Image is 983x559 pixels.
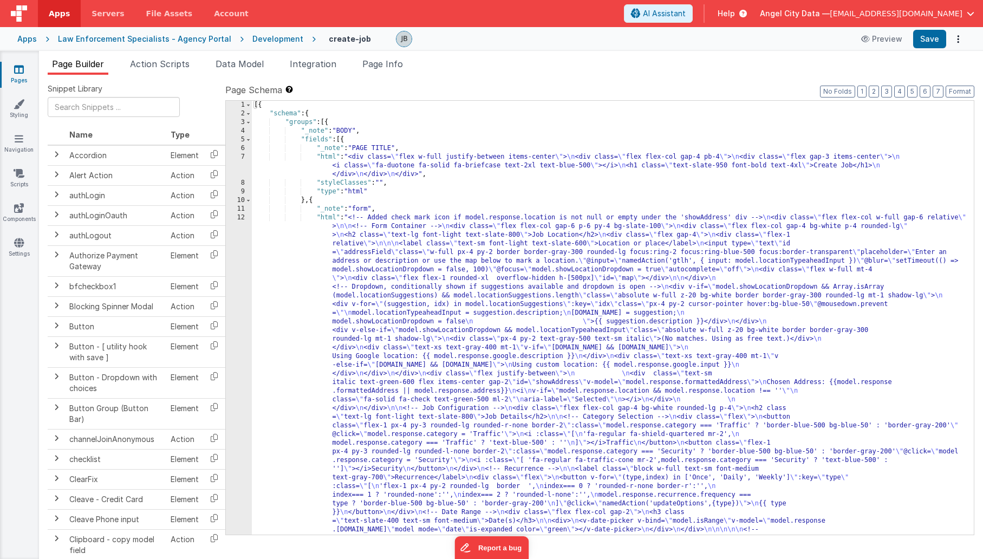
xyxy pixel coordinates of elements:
button: 3 [881,86,892,97]
td: Element [166,145,203,166]
img: 9990944320bbc1bcb8cfbc08cd9c0949 [396,31,412,47]
td: Element [166,398,203,429]
div: Development [252,34,303,44]
td: Element [166,276,203,296]
div: Law Enforcement Specialists - Agency Portal [58,34,231,44]
button: 6 [920,86,930,97]
span: Page Schema [225,83,282,96]
td: Element [166,509,203,529]
td: Element [166,469,203,489]
td: Action [166,165,203,185]
td: Action [166,296,203,316]
div: 1 [226,101,252,109]
span: Page Builder [52,58,104,69]
div: 6 [226,144,252,153]
td: checklist [65,449,166,469]
div: 5 [226,135,252,144]
button: 2 [869,86,879,97]
div: 9 [226,187,252,196]
button: No Folds [820,86,855,97]
td: Action [166,225,203,245]
span: [EMAIL_ADDRESS][DOMAIN_NAME] [830,8,962,19]
td: Authorize Payment Gateway [65,245,166,276]
div: 7 [226,153,252,179]
td: Element [166,245,203,276]
button: Angel City Data — [EMAIL_ADDRESS][DOMAIN_NAME] [760,8,974,19]
span: Name [69,130,93,139]
span: Type [171,130,190,139]
div: 8 [226,179,252,187]
div: 4 [226,127,252,135]
span: Apps [49,8,70,19]
span: Action Scripts [130,58,190,69]
span: Snippet Library [48,83,102,94]
td: Action [166,185,203,205]
td: Element [166,489,203,509]
div: 10 [226,196,252,205]
div: 11 [226,205,252,213]
td: Element [166,367,203,398]
td: Button [65,316,166,336]
div: Apps [17,34,37,44]
button: 5 [907,86,917,97]
button: 7 [933,86,943,97]
span: AI Assistant [643,8,686,19]
button: 1 [857,86,867,97]
td: Action [166,205,203,225]
button: AI Assistant [624,4,693,23]
span: Page Info [362,58,403,69]
td: Button Group (Button Bar) [65,398,166,429]
td: authLoginOauth [65,205,166,225]
h4: create-job [329,35,371,43]
td: bfcheckbox1 [65,276,166,296]
div: 3 [226,118,252,127]
td: Element [166,336,203,367]
input: Search Snippets ... [48,97,180,117]
span: Servers [92,8,124,19]
td: Element [166,449,203,469]
td: authLogin [65,185,166,205]
td: Button - [ utility hook with save ] [65,336,166,367]
span: Angel City Data — [760,8,830,19]
button: Save [913,30,946,48]
td: authLogout [65,225,166,245]
td: Cleave - Credit Card [65,489,166,509]
span: Integration [290,58,336,69]
td: Button - Dropdown with choices [65,367,166,398]
button: Options [951,31,966,47]
button: Format [946,86,974,97]
span: Help [718,8,735,19]
td: Alert Action [65,165,166,185]
iframe: Marker.io feedback button [454,536,529,559]
td: channelJoinAnonymous [65,429,166,449]
button: Preview [855,30,909,48]
td: ClearFix [65,469,166,489]
td: Accordion [65,145,166,166]
div: 2 [226,109,252,118]
td: Action [166,429,203,449]
td: Blocking Spinner Modal [65,296,166,316]
span: Data Model [216,58,264,69]
button: 4 [894,86,905,97]
td: Element [166,316,203,336]
span: File Assets [146,8,193,19]
td: Cleave Phone input [65,509,166,529]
